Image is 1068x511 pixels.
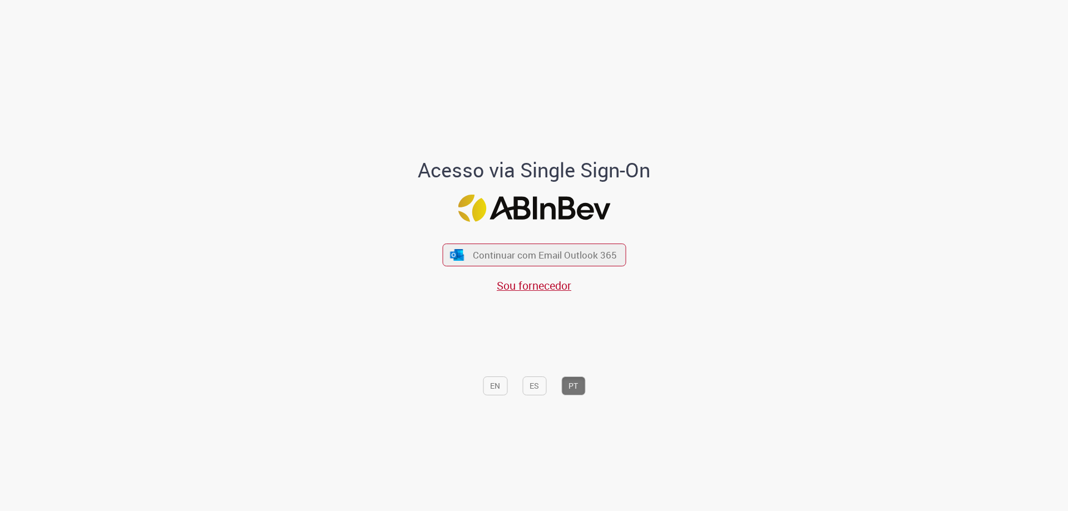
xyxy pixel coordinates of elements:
button: EN [483,376,507,395]
img: Logo ABInBev [458,195,610,222]
a: Sou fornecedor [497,278,571,293]
img: ícone Azure/Microsoft 360 [449,249,465,261]
button: ícone Azure/Microsoft 360 Continuar com Email Outlook 365 [442,244,626,266]
button: ES [522,376,546,395]
span: Continuar com Email Outlook 365 [473,249,617,261]
h1: Acesso via Single Sign-On [380,159,689,181]
button: PT [561,376,585,395]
